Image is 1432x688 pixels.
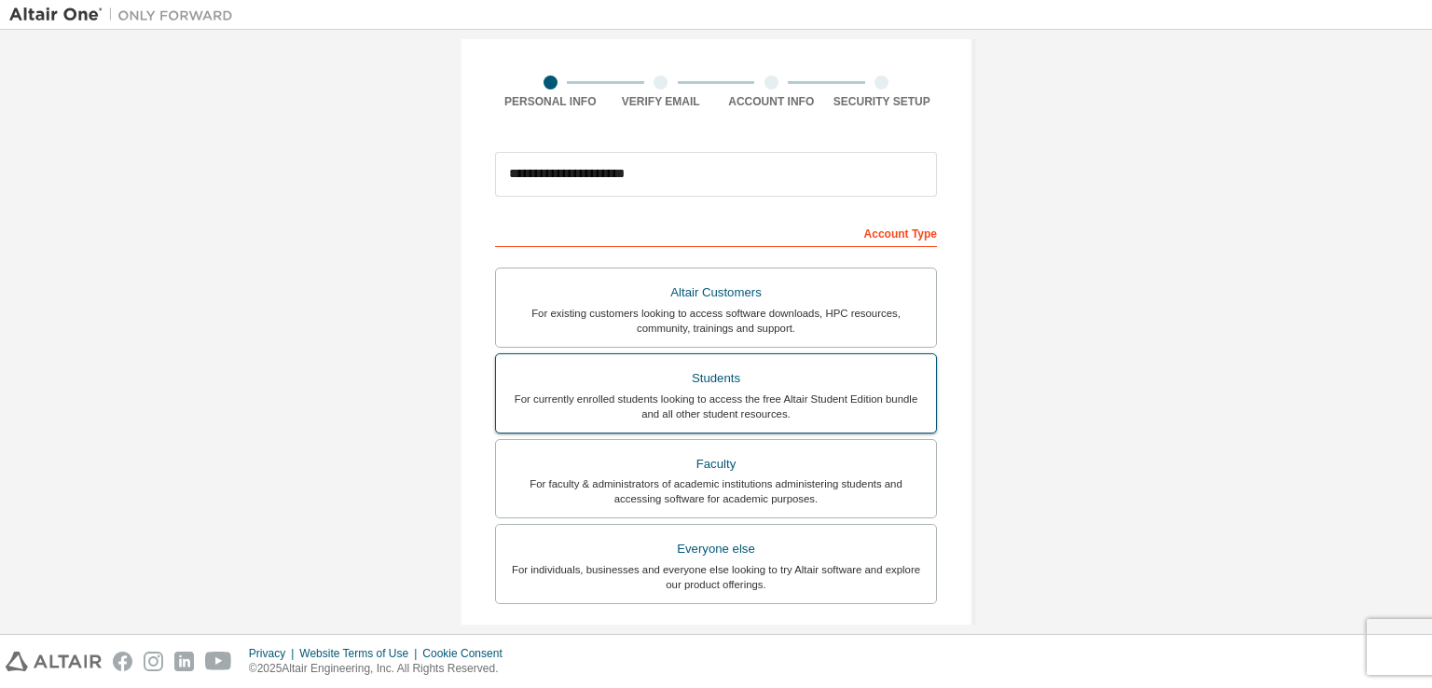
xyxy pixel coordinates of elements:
div: Students [507,365,925,392]
img: altair_logo.svg [6,652,102,671]
div: Everyone else [507,536,925,562]
div: Security Setup [827,94,938,109]
div: For faculty & administrators of academic institutions administering students and accessing softwa... [507,476,925,506]
div: For currently enrolled students looking to access the free Altair Student Edition bundle and all ... [507,392,925,421]
div: Account Type [495,217,937,247]
p: © 2025 Altair Engineering, Inc. All Rights Reserved. [249,661,514,677]
img: youtube.svg [205,652,232,671]
div: Verify Email [606,94,717,109]
div: Personal Info [495,94,606,109]
div: Account Info [716,94,827,109]
div: For individuals, businesses and everyone else looking to try Altair software and explore our prod... [507,562,925,592]
div: Privacy [249,646,299,661]
img: instagram.svg [144,652,163,671]
div: Cookie Consent [422,646,513,661]
img: linkedin.svg [174,652,194,671]
div: Website Terms of Use [299,646,422,661]
img: facebook.svg [113,652,132,671]
div: For existing customers looking to access software downloads, HPC resources, community, trainings ... [507,306,925,336]
div: Faculty [507,451,925,477]
img: Altair One [9,6,242,24]
div: Altair Customers [507,280,925,306]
